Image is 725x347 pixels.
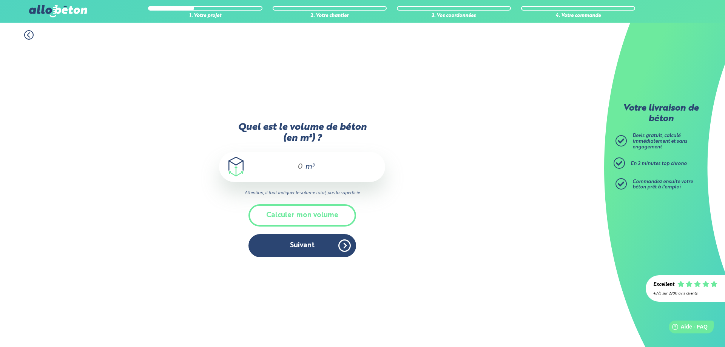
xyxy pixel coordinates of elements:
[617,103,704,124] p: Votre livraison de béton
[631,161,687,166] span: En 2 minutes top chrono
[248,204,356,227] button: Calculer mon volume
[219,190,385,197] i: Attention, il faut indiquer le volume total, pas la superficie
[632,133,687,149] span: Devis gratuit, calculé immédiatement et sans engagement
[219,122,385,144] label: Quel est le volume de béton (en m³) ?
[653,291,717,296] div: 4.7/5 sur 2300 avis clients
[658,318,717,339] iframe: Help widget launcher
[653,282,674,288] div: Excellent
[29,5,87,17] img: allobéton
[248,234,356,257] button: Suivant
[632,179,693,190] span: Commandez ensuite votre béton prêt à l'emploi
[290,162,303,171] input: 0
[521,13,635,19] div: 4. Votre commande
[273,13,387,19] div: 2. Votre chantier
[397,13,511,19] div: 3. Vos coordonnées
[305,163,314,171] span: m³
[148,13,262,19] div: 1. Votre projet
